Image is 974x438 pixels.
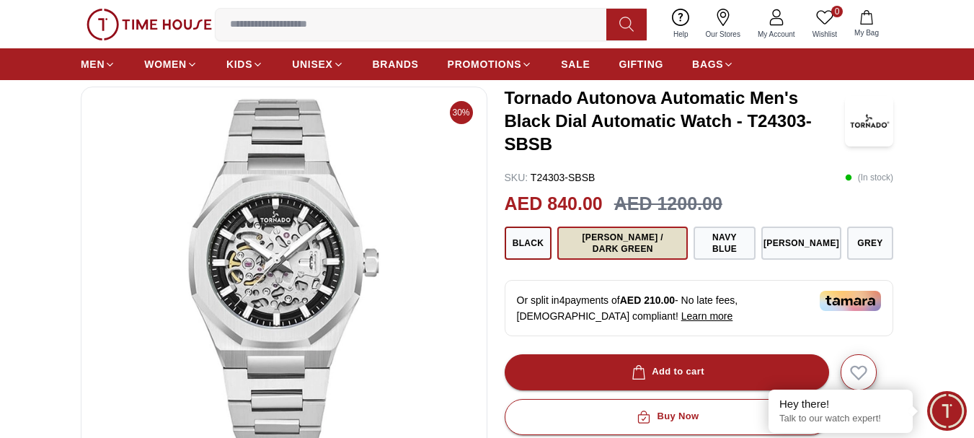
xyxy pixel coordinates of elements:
span: My Bag [849,27,885,38]
div: Add to cart [629,364,704,380]
div: Buy Now [634,408,699,425]
a: GIFTING [619,51,663,77]
span: BRANDS [373,57,419,71]
span: BAGS [692,57,723,71]
a: WOMEN [144,51,198,77]
h3: AED 1200.00 [614,190,722,218]
a: KIDS [226,51,263,77]
div: Or split in 4 payments of - No late fees, [DEMOGRAPHIC_DATA] compliant! [505,280,894,336]
a: PROMOTIONS [448,51,533,77]
button: [PERSON_NAME] / Dark Green [557,227,687,260]
span: WOMEN [144,57,187,71]
a: 0Wishlist [804,6,846,43]
span: Learn more [681,310,733,322]
span: GIFTING [619,57,663,71]
button: Buy Now [505,399,829,435]
a: BAGS [692,51,734,77]
a: Our Stores [697,6,749,43]
span: MEN [81,57,105,71]
a: MEN [81,51,115,77]
a: SALE [561,51,590,77]
button: [PERSON_NAME] [761,227,841,260]
button: Navy Blue [694,227,756,260]
p: T24303-SBSB [505,170,596,185]
p: Talk to our watch expert! [779,413,902,425]
img: Tamara [820,291,881,311]
p: ( In stock ) [845,170,893,185]
div: Chat Widget [927,391,967,431]
button: Add to cart [505,354,829,390]
button: Black [505,227,552,260]
span: Wishlist [807,29,843,40]
h2: AED 840.00 [505,190,603,218]
a: BRANDS [373,51,419,77]
img: Tornado Autonova Automatic Men's Black Dial Automatic Watch - T24303-SBSB [845,96,893,146]
span: Our Stores [700,29,746,40]
span: AED 210.00 [620,294,675,306]
button: Grey [847,227,893,260]
span: SKU : [505,172,528,183]
span: KIDS [226,57,252,71]
span: 30% [450,101,473,124]
span: Help [668,29,694,40]
span: UNISEX [292,57,332,71]
span: My Account [752,29,801,40]
a: UNISEX [292,51,343,77]
span: SALE [561,57,590,71]
div: Hey there! [779,397,902,411]
a: Help [665,6,697,43]
span: 0 [831,6,843,17]
button: My Bag [846,7,887,41]
span: PROMOTIONS [448,57,522,71]
img: ... [87,9,212,40]
h3: Tornado Autonova Automatic Men's Black Dial Automatic Watch - T24303-SBSB [505,87,846,156]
